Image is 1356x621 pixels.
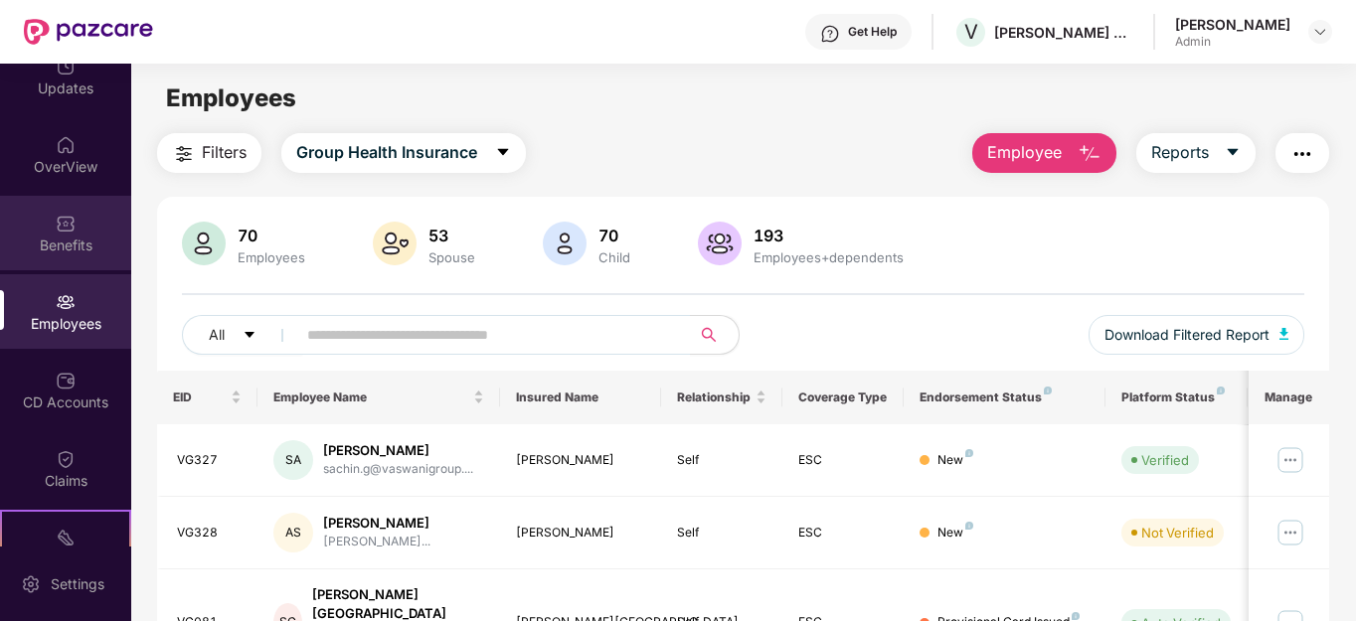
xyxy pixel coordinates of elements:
[798,451,888,470] div: ESC
[323,514,430,533] div: [PERSON_NAME]
[1290,142,1314,166] img: svg+xml;base64,PHN2ZyB4bWxucz0iaHR0cDovL3d3dy53My5vcmcvMjAwMC9zdmciIHdpZHRoPSIyNCIgaGVpZ2h0PSIyNC...
[424,226,479,245] div: 53
[1279,328,1289,340] img: svg+xml;base64,PHN2ZyB4bWxucz0iaHR0cDovL3d3dy53My5vcmcvMjAwMC9zdmciIHhtbG5zOnhsaW5rPSJodHRwOi8vd3...
[45,574,110,594] div: Settings
[177,524,243,543] div: VG328
[594,226,634,245] div: 70
[750,249,908,265] div: Employees+dependents
[56,135,76,155] img: svg+xml;base64,PHN2ZyBpZD0iSG9tZSIgeG1sbnM9Imh0dHA6Ly93d3cudzMub3JnLzIwMDAvc3ZnIiB3aWR0aD0iMjAiIG...
[56,449,76,469] img: svg+xml;base64,PHN2ZyBpZD0iQ2xhaW0iIHhtbG5zPSJodHRwOi8vd3d3LnczLm9yZy8yMDAwL3N2ZyIgd2lkdGg9IjIwIi...
[661,371,782,424] th: Relationship
[1104,324,1270,346] span: Download Filtered Report
[56,214,76,233] img: svg+xml;base64,PHN2ZyBpZD0iQmVuZWZpdHMiIHhtbG5zPSJodHRwOi8vd3d3LnczLm9yZy8yMDAwL3N2ZyIgd2lkdGg9Ij...
[157,371,258,424] th: EID
[234,226,309,245] div: 70
[972,133,1116,173] button: Employee
[1089,315,1305,355] button: Download Filtered Report
[323,533,430,551] div: [PERSON_NAME]...
[166,83,296,112] span: Employees
[1274,517,1306,548] img: manageButton
[965,449,973,457] img: svg+xml;base64,PHN2ZyB4bWxucz0iaHR0cDovL3d3dy53My5vcmcvMjAwMC9zdmciIHdpZHRoPSI4IiBoZWlnaHQ9IjgiIH...
[1217,387,1225,394] img: svg+xml;base64,PHN2ZyB4bWxucz0iaHR0cDovL3d3dy53My5vcmcvMjAwMC9zdmciIHdpZHRoPSI4IiBoZWlnaHQ9IjgiIH...
[1044,387,1052,394] img: svg+xml;base64,PHN2ZyB4bWxucz0iaHR0cDovL3d3dy53My5vcmcvMjAwMC9zdmciIHdpZHRoPSI4IiBoZWlnaHQ9IjgiIH...
[281,133,526,173] button: Group Health Insurancecaret-down
[964,20,978,44] span: V
[1312,24,1328,40] img: svg+xml;base64,PHN2ZyBpZD0iRHJvcGRvd24tMzJ4MzIiIHhtbG5zPSJodHRwOi8vd3d3LnczLm9yZy8yMDAwL3N2ZyIgd2...
[56,371,76,390] img: svg+xml;base64,PHN2ZyBpZD0iQ0RfQWNjb3VudHMiIGRhdGEtbmFtZT0iQ0QgQWNjb3VudHMiIHhtbG5zPSJodHRwOi8vd3...
[1141,450,1189,470] div: Verified
[750,226,908,245] div: 193
[594,249,634,265] div: Child
[56,528,76,547] img: svg+xml;base64,PHN2ZyB4bWxucz0iaHR0cDovL3d3dy53My5vcmcvMjAwMC9zdmciIHdpZHRoPSIyMSIgaGVpZ2h0PSIyMC...
[1136,133,1256,173] button: Reportscaret-down
[21,574,41,594] img: svg+xml;base64,PHN2ZyBpZD0iU2V0dGluZy0yMHgyMCIgeG1sbnM9Imh0dHA6Ly93d3cudzMub3JnLzIwMDAvc3ZnIiB3aW...
[1249,371,1329,424] th: Manage
[677,451,766,470] div: Self
[56,57,76,77] img: svg+xml;base64,PHN2ZyBpZD0iVXBkYXRlZCIgeG1sbnM9Imh0dHA6Ly93d3cudzMub3JnLzIwMDAvc3ZnIiB3aWR0aD0iMj...
[273,513,313,552] div: AS
[690,315,740,355] button: search
[182,315,303,355] button: Allcaret-down
[243,328,256,344] span: caret-down
[1274,444,1306,476] img: manageButton
[500,371,662,424] th: Insured Name
[516,451,646,470] div: [PERSON_NAME]
[182,222,226,265] img: svg+xml;base64,PHN2ZyB4bWxucz0iaHR0cDovL3d3dy53My5vcmcvMjAwMC9zdmciIHhtbG5zOnhsaW5rPSJodHRwOi8vd3...
[1175,15,1290,34] div: [PERSON_NAME]
[516,524,646,543] div: [PERSON_NAME]
[965,522,973,530] img: svg+xml;base64,PHN2ZyB4bWxucz0iaHR0cDovL3d3dy53My5vcmcvMjAwMC9zdmciIHdpZHRoPSI4IiBoZWlnaHQ9IjgiIH...
[209,324,225,346] span: All
[172,142,196,166] img: svg+xml;base64,PHN2ZyB4bWxucz0iaHR0cDovL3d3dy53My5vcmcvMjAwMC9zdmciIHdpZHRoPSIyNCIgaGVpZ2h0PSIyNC...
[495,144,511,162] span: caret-down
[56,292,76,312] img: svg+xml;base64,PHN2ZyBpZD0iRW1wbG95ZWVzIiB4bWxucz0iaHR0cDovL3d3dy53My5vcmcvMjAwMC9zdmciIHdpZHRoPS...
[234,249,309,265] div: Employees
[1175,34,1290,50] div: Admin
[994,23,1133,42] div: [PERSON_NAME] ESTATES DEVELOPERS PRIVATE LIMITED
[24,19,153,45] img: New Pazcare Logo
[690,327,729,343] span: search
[920,389,1090,405] div: Endorsement Status
[157,133,261,173] button: Filters
[296,140,477,165] span: Group Health Insurance
[323,460,473,479] div: sachin.g@vaswanigroup....
[543,222,587,265] img: svg+xml;base64,PHN2ZyB4bWxucz0iaHR0cDovL3d3dy53My5vcmcvMjAwMC9zdmciIHhtbG5zOnhsaW5rPSJodHRwOi8vd3...
[937,451,973,470] div: New
[820,24,840,44] img: svg+xml;base64,PHN2ZyBpZD0iSGVscC0zMngzMiIgeG1sbnM9Imh0dHA6Ly93d3cudzMub3JnLzIwMDAvc3ZnIiB3aWR0aD...
[202,140,247,165] span: Filters
[798,524,888,543] div: ESC
[677,389,752,405] span: Relationship
[782,371,904,424] th: Coverage Type
[1141,523,1214,543] div: Not Verified
[273,440,313,480] div: SA
[677,524,766,543] div: Self
[848,24,897,40] div: Get Help
[1151,140,1209,165] span: Reports
[937,524,973,543] div: New
[273,389,469,405] span: Employee Name
[177,451,243,470] div: VG327
[987,140,1062,165] span: Employee
[698,222,742,265] img: svg+xml;base64,PHN2ZyB4bWxucz0iaHR0cDovL3d3dy53My5vcmcvMjAwMC9zdmciIHhtbG5zOnhsaW5rPSJodHRwOi8vd3...
[1072,612,1080,620] img: svg+xml;base64,PHN2ZyB4bWxucz0iaHR0cDovL3d3dy53My5vcmcvMjAwMC9zdmciIHdpZHRoPSI4IiBoZWlnaHQ9IjgiIH...
[373,222,417,265] img: svg+xml;base64,PHN2ZyB4bWxucz0iaHR0cDovL3d3dy53My5vcmcvMjAwMC9zdmciIHhtbG5zOnhsaW5rPSJodHRwOi8vd3...
[173,389,228,405] span: EID
[1225,144,1241,162] span: caret-down
[424,249,479,265] div: Spouse
[1121,389,1231,405] div: Platform Status
[257,371,500,424] th: Employee Name
[323,441,473,460] div: [PERSON_NAME]
[1078,142,1102,166] img: svg+xml;base64,PHN2ZyB4bWxucz0iaHR0cDovL3d3dy53My5vcmcvMjAwMC9zdmciIHhtbG5zOnhsaW5rPSJodHRwOi8vd3...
